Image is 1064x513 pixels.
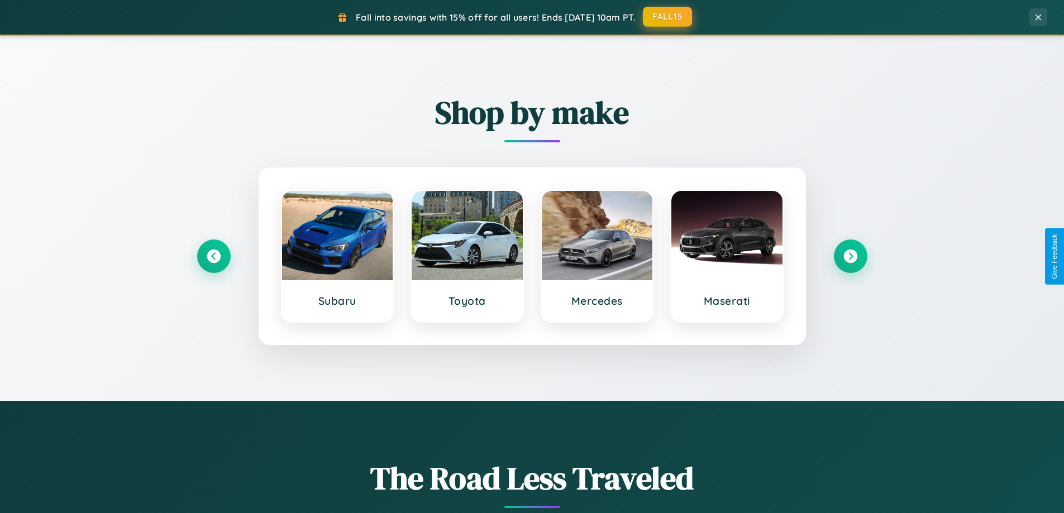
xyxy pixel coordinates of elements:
[553,294,642,308] h3: Mercedes
[197,457,867,500] h1: The Road Less Traveled
[423,294,512,308] h3: Toyota
[683,294,771,308] h3: Maserati
[643,7,692,27] button: FALL15
[356,12,636,23] span: Fall into savings with 15% off for all users! Ends [DATE] 10am PT.
[197,91,867,134] h2: Shop by make
[1051,234,1058,279] div: Give Feedback
[293,294,382,308] h3: Subaru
